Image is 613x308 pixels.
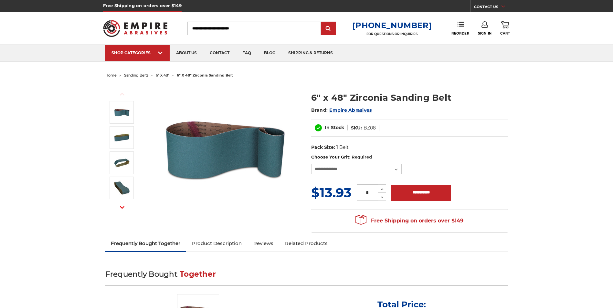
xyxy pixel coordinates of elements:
[180,270,216,279] span: Together
[329,107,372,113] a: Empire Abrasives
[500,21,510,36] a: Cart
[322,22,335,35] input: Submit
[355,214,463,227] span: Free Shipping on orders over $149
[279,236,333,251] a: Related Products
[474,3,510,12] a: CONTACT US
[105,73,117,77] a: home
[114,129,130,146] img: 6" x 48" Zirc Sanding Belt
[478,31,492,36] span: Sign In
[111,50,163,55] div: SHOP CATEGORIES
[203,45,236,61] a: contact
[451,31,469,36] span: Reorder
[248,236,279,251] a: Reviews
[364,125,376,131] dd: BZ08
[161,85,290,214] img: 6" x 48" Zirconia Sanding Belt
[105,236,186,251] a: Frequently Bought Together
[103,16,168,41] img: Empire Abrasives
[451,21,469,35] a: Reorder
[311,185,352,200] span: $13.93
[114,155,130,171] img: 6" x 48" Sanding Belt - Zirconia
[352,21,432,30] a: [PHONE_NUMBER]
[311,91,508,104] h1: 6" x 48" Zirconia Sanding Belt
[282,45,339,61] a: shipping & returns
[500,31,510,36] span: Cart
[351,125,362,131] dt: SKU:
[325,125,344,130] span: In Stock
[105,270,177,279] span: Frequently Bought
[124,73,148,77] a: sanding belts
[114,104,130,120] img: 6" x 48" Zirconia Sanding Belt
[352,154,372,159] small: Required
[236,45,258,61] a: faq
[114,180,130,196] img: 6" x 48" Sanding Belt - Zirc
[352,32,432,36] p: FOR QUESTIONS OR INQUIRIES
[177,73,233,77] span: 6" x 48" zirconia sanding belt
[258,45,282,61] a: blog
[186,236,248,251] a: Product Description
[156,73,169,77] a: 6" x 48"
[336,144,349,151] dd: 1 Belt
[114,200,130,214] button: Next
[114,87,130,101] button: Previous
[170,45,203,61] a: about us
[311,154,508,160] label: Choose Your Grit:
[311,144,335,151] dt: Pack Size:
[311,107,328,113] span: Brand:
